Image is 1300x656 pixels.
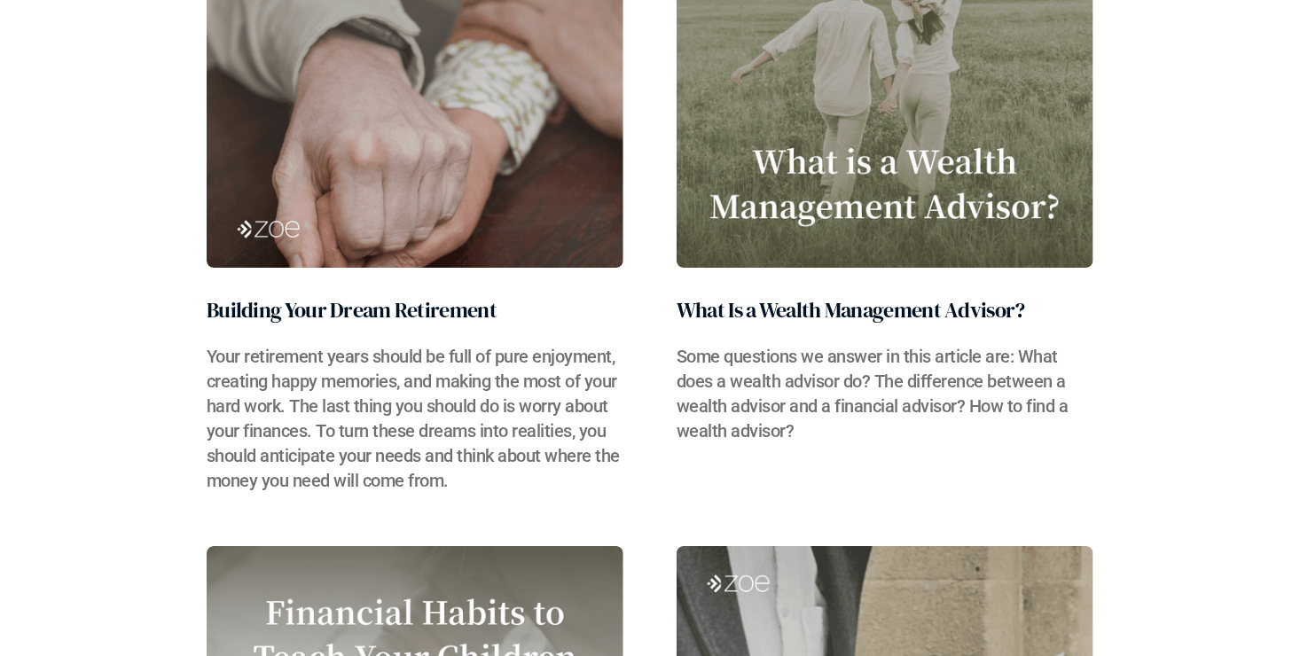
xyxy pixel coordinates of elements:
[207,344,623,493] h3: Your retirement years should be full of pure enjoyment, creating happy memories, and making the m...
[207,294,497,326] h2: Building Your Dream Retirement
[677,344,1093,443] h3: Some questions we answer in this article are: What does a wealth advisor do? The difference betwe...
[677,294,1093,326] h2: What Is a Wealth Management Advisor?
